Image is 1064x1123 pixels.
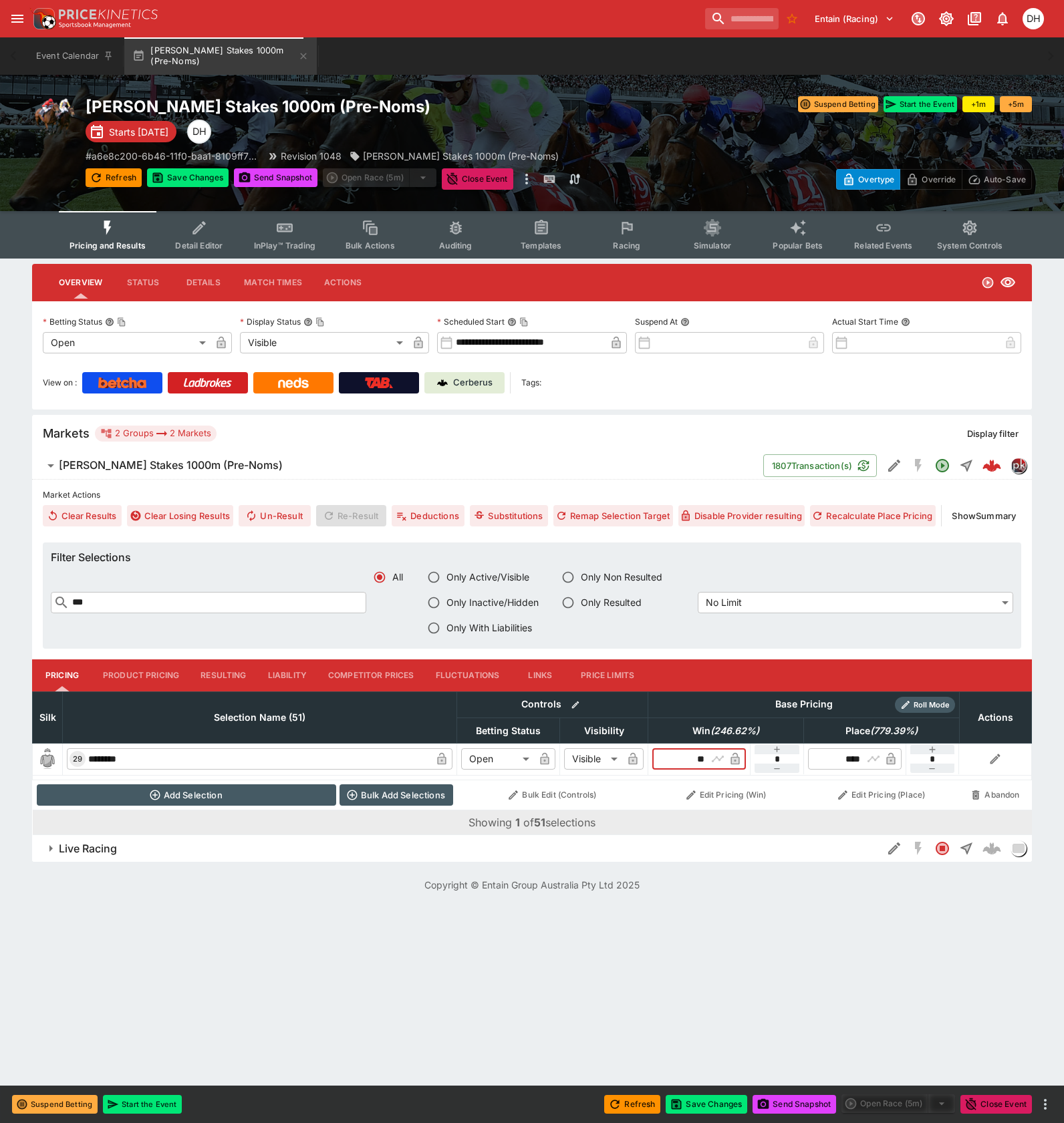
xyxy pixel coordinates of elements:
img: Betcha [98,377,146,388]
button: Suspend At [680,317,690,327]
button: Bulk Edit (Controls) [461,784,644,806]
img: Neds [278,377,308,388]
p: Revision 1048 [281,149,342,163]
p: [PERSON_NAME] Stakes 1000m (Pre-Noms) [363,149,559,163]
p: Overtype [858,172,894,186]
button: 1807Transaction(s) [763,454,877,477]
button: Send Snapshot [753,1095,836,1114]
div: Visible [564,748,622,770]
button: Bulk Add Selections via CSV Data [340,784,453,806]
span: Betting Status [461,723,555,739]
button: Price Limits [570,659,645,691]
button: Edit Detail [882,836,906,860]
span: Visibility [569,723,639,739]
p: Actual Start Time [832,316,898,327]
label: View on : [43,372,77,393]
input: search [705,8,779,29]
p: Suspend At [635,316,678,327]
button: Clear Losing Results [127,505,233,526]
label: Tags: [521,372,541,393]
div: Show/hide Price Roll mode configuration. [895,697,955,713]
div: pricekinetics [1011,458,1027,474]
p: Cerberus [453,376,493,389]
button: Competitor Prices [317,659,425,691]
img: PriceKinetics [59,9,158,19]
th: Controls [457,691,648,717]
span: Only Non Resulted [581,570,662,584]
button: Liability [257,659,317,691]
b: 51 [534,816,545,829]
span: Only Inactive/Hidden [446,595,539,609]
button: Send Snapshot [234,168,317,187]
img: Cerberus [437,377,448,388]
svg: Closed [934,840,950,856]
button: Notifications [990,7,1015,31]
button: Display filter [959,423,1027,444]
button: Overview [48,267,113,299]
span: Auditing [439,240,472,251]
button: Remap Selection Target [553,505,673,526]
button: Actual Start Time [901,317,910,327]
div: Base Pricing [770,696,838,713]
button: Refresh [604,1095,660,1114]
div: No Limit [698,592,1013,613]
img: liveracing [1011,841,1026,856]
b: 1 [515,816,520,829]
button: Deductions [392,505,464,526]
button: Straight [954,836,978,860]
img: Sportsbook Management [59,22,131,28]
div: 1caa120d-9fcb-4c3b-bcf5-e3590ebd1a3d [982,456,1001,475]
button: Toggle light/dark mode [934,7,958,31]
button: Bulk edit [567,696,584,713]
img: horse_racing.png [32,96,75,139]
div: Moir Stakes 1000m (Pre-Noms) [350,149,559,163]
span: Popular Bets [773,240,823,251]
em: ( 779.39 %) [870,723,918,739]
button: Fluctuations [425,659,511,691]
div: split button [841,1094,955,1113]
span: Racing [613,240,640,251]
button: Status [113,267,173,299]
span: System Controls [937,240,1003,251]
button: Auto-Save [962,169,1032,190]
button: Open [930,454,954,478]
button: Refresh [86,168,142,187]
span: Detail Editor [175,240,223,251]
button: Add Selection [37,784,336,806]
button: Display StatusCopy To Clipboard [303,317,313,327]
button: Daniel Hooper [1019,4,1048,33]
span: Win(246.62%) [678,723,774,739]
h2: Copy To Clipboard [86,96,559,117]
span: Re-Result [316,505,386,526]
a: 1caa120d-9fcb-4c3b-bcf5-e3590ebd1a3d [978,452,1005,479]
div: Dan Hooper [187,120,211,144]
span: Templates [521,240,561,251]
div: liveracing [1011,840,1027,856]
button: Start the Event [884,96,957,112]
button: Details [173,267,233,299]
span: Selection Name (51) [199,709,320,726]
button: Copy To Clipboard [315,317,325,327]
button: Disable Provider resulting [678,505,805,526]
img: pricekinetics [1011,458,1026,473]
div: Event type filters [59,211,1005,259]
p: Starts [DATE] [109,125,168,139]
button: Recalculate Place Pricing [810,505,935,526]
button: Un-Result [239,505,310,526]
button: Edit Pricing (Win) [652,784,800,806]
img: logo-cerberus--red.svg [982,456,1001,475]
img: blank-silk.png [37,748,58,770]
button: Save Changes [147,168,229,187]
button: Start the Event [103,1095,182,1114]
button: [PERSON_NAME] Stakes 1000m (Pre-Noms) [124,37,317,75]
button: Overtype [836,169,900,190]
button: Clear Results [43,505,122,526]
svg: Visible [1000,275,1016,291]
button: Abandon [963,784,1027,806]
button: +5m [1000,96,1032,112]
button: SGM Disabled [906,836,930,860]
h6: [PERSON_NAME] Stakes 1000m (Pre-Noms) [59,458,283,472]
button: Close Event [960,1095,1032,1114]
div: Open [461,748,534,770]
button: Pricing [32,659,92,691]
